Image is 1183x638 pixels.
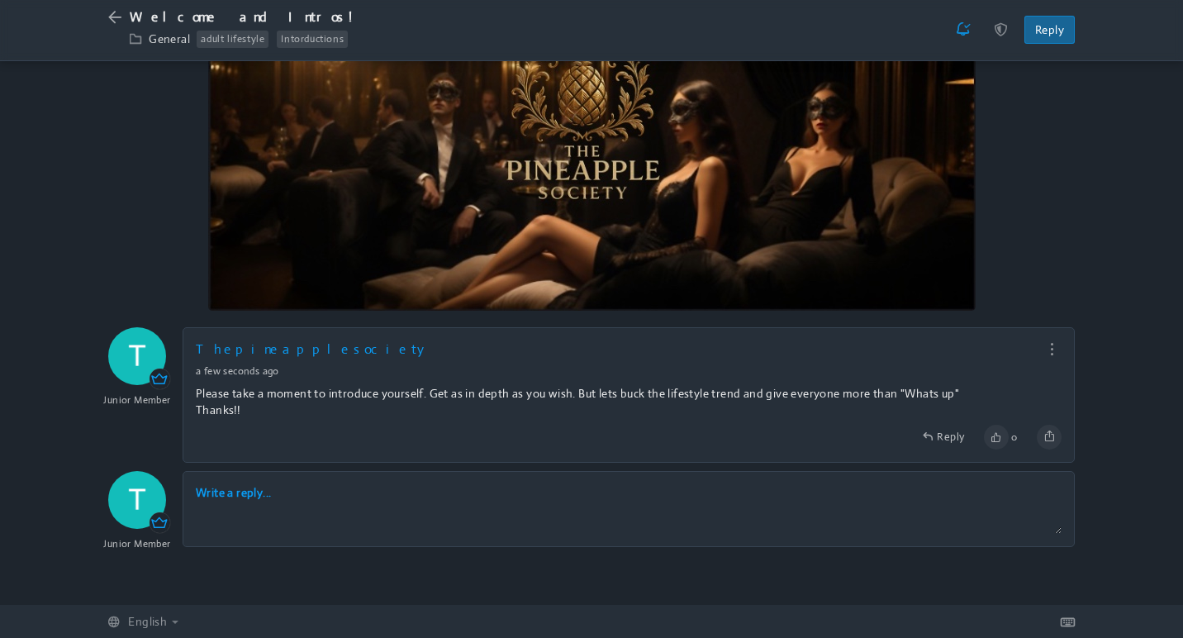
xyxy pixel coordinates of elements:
time: Oct 12, 2025 9:01 AM [196,364,279,378]
img: Afp2YqI2BRMBMAAAAASUVORK5CYII= [108,327,166,385]
a: Reply [922,430,964,445]
div: Please take a moment to introduce yourself. Get as in depth as you wish. But lets buck the lifest... [196,385,1062,402]
span: 0 [1011,431,1017,444]
a: General [149,31,190,46]
iframe: X Post Button [568,568,623,584]
div: Thanks!! [196,402,1062,418]
span: Reply [937,430,964,444]
span: Welcome and Intros! [130,8,367,27]
a: Write a reply... [196,484,271,501]
span: Intorductions [277,32,348,45]
a: Thepineapplesociety [196,340,433,358]
a: Reply [1024,16,1075,44]
span: English [128,614,167,629]
span: adult lifestyle [197,32,268,45]
em: Junior Member [95,393,179,407]
a: Intorductions [277,31,348,48]
em: Junior Member [95,537,179,551]
a: adult lifestyle [197,31,268,48]
img: Afp2YqI2BRMBMAAAAASUVORK5CYII= [108,471,166,529]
